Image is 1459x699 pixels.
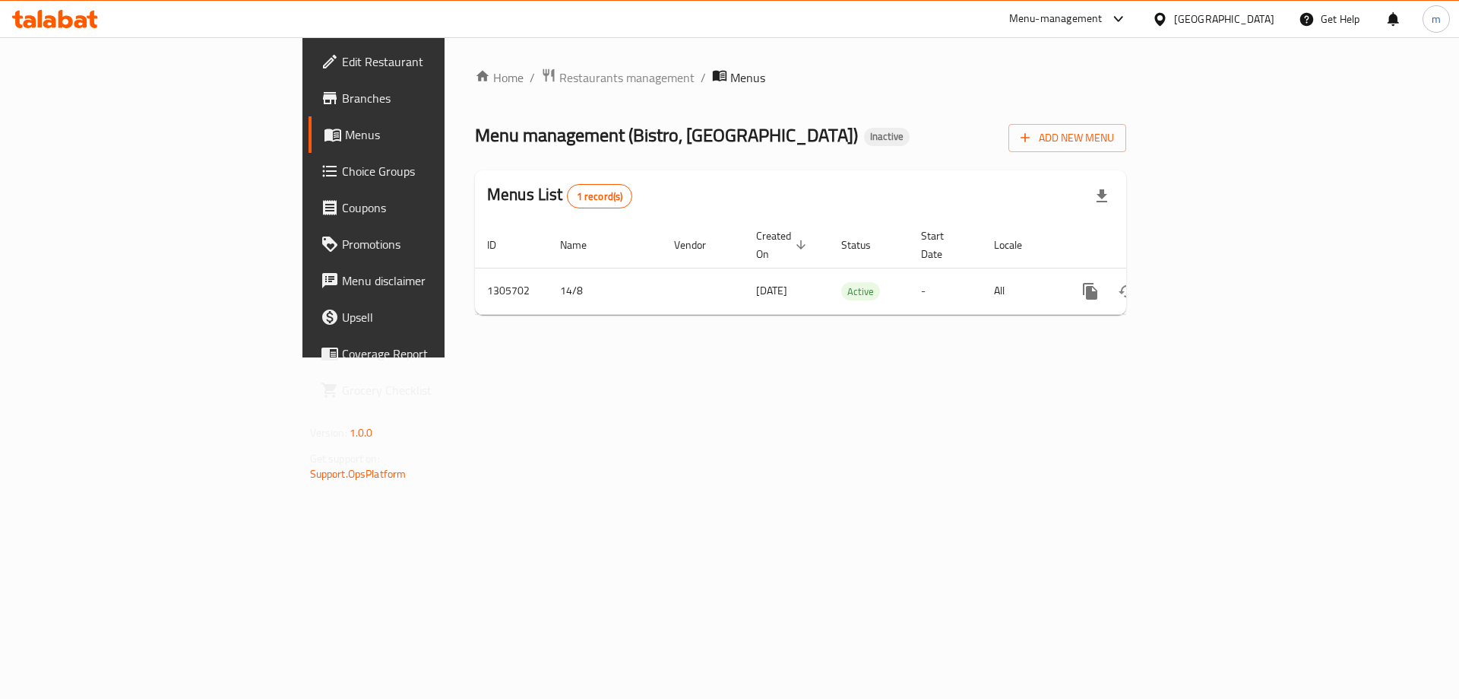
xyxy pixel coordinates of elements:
a: Upsell [309,299,546,335]
span: Start Date [921,227,964,263]
button: Change Status [1109,273,1145,310]
span: Add New Menu [1021,129,1114,148]
div: Total records count [567,184,633,208]
span: Get support on: [310,449,380,469]
th: Actions [1060,222,1230,268]
span: Edit Restaurant [342,52,534,71]
span: Status [841,236,891,254]
span: Locale [994,236,1042,254]
span: Coverage Report [342,345,534,363]
span: Menu management ( Bistro, [GEOGRAPHIC_DATA] ) [475,118,858,152]
div: Export file [1084,178,1120,214]
a: Edit Restaurant [309,43,546,80]
span: Restaurants management [559,68,695,87]
span: 1.0.0 [350,423,373,443]
table: enhanced table [475,222,1230,315]
span: [DATE] [756,281,787,300]
span: Choice Groups [342,162,534,180]
button: more [1072,273,1109,310]
span: Menu disclaimer [342,272,534,290]
span: m [1432,11,1441,27]
span: Created On [756,227,811,263]
span: Name [560,236,606,254]
div: Inactive [864,128,910,146]
div: [GEOGRAPHIC_DATA] [1174,11,1274,27]
div: Active [841,282,880,300]
nav: breadcrumb [475,68,1126,87]
a: Coverage Report [309,335,546,372]
span: Promotions [342,235,534,253]
td: All [982,268,1060,314]
a: Menus [309,116,546,153]
a: Choice Groups [309,153,546,189]
a: Branches [309,80,546,116]
a: Support.OpsPlatform [310,464,407,484]
span: Vendor [674,236,726,254]
td: - [909,268,982,314]
span: Version: [310,423,347,443]
a: Menu disclaimer [309,262,546,299]
span: Menus [345,126,534,144]
span: Branches [342,89,534,107]
div: Menu-management [1009,10,1103,28]
span: Active [841,283,880,300]
a: Promotions [309,226,546,262]
td: 14/8 [548,268,662,314]
span: Coupons [342,199,534,217]
h2: Menus List [487,183,632,208]
span: ID [487,236,516,254]
a: Grocery Checklist [309,372,546,408]
a: Restaurants management [541,68,695,87]
span: Inactive [864,130,910,143]
span: Menus [730,68,765,87]
span: Grocery Checklist [342,381,534,399]
li: / [701,68,706,87]
span: Upsell [342,308,534,326]
button: Add New Menu [1008,124,1126,152]
span: 1 record(s) [568,189,632,204]
a: Coupons [309,189,546,226]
